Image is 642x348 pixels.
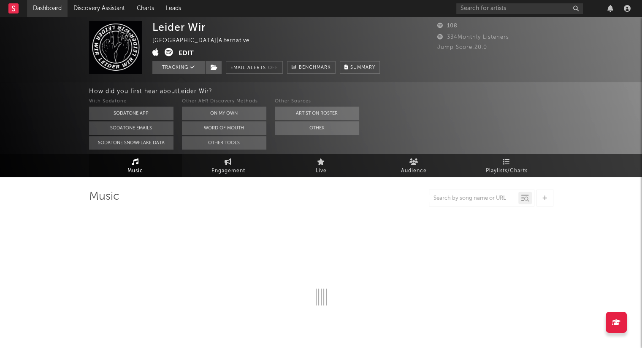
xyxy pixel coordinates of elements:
[275,121,359,135] button: Other
[182,136,266,150] button: Other Tools
[89,136,173,150] button: Sodatone Snowflake Data
[275,107,359,120] button: Artist on Roster
[275,96,359,107] div: Other Sources
[437,45,487,50] span: Jump Score: 20.0
[287,61,336,74] a: Benchmark
[316,166,327,176] span: Live
[182,107,266,120] button: On My Own
[340,61,380,74] button: Summary
[226,61,283,74] button: Email AlertsOff
[89,154,182,177] a: Music
[299,63,331,73] span: Benchmark
[127,166,143,176] span: Music
[437,35,509,40] span: 334 Monthly Listeners
[179,48,194,59] button: Edit
[461,154,553,177] a: Playlists/Charts
[89,107,173,120] button: Sodatone App
[182,154,275,177] a: Engagement
[275,154,368,177] a: Live
[486,166,528,176] span: Playlists/Charts
[437,23,458,29] span: 108
[182,121,266,135] button: Word Of Mouth
[456,3,583,14] input: Search for artists
[182,96,266,107] div: Other A&R Discovery Methods
[152,36,259,46] div: [GEOGRAPHIC_DATA] | Alternative
[152,61,205,74] button: Tracking
[152,21,206,33] div: Leider Wir
[89,121,173,135] button: Sodatone Emails
[211,166,245,176] span: Engagement
[350,65,375,70] span: Summary
[429,195,518,202] input: Search by song name or URL
[89,96,173,107] div: With Sodatone
[268,66,278,70] em: Off
[368,154,461,177] a: Audience
[401,166,427,176] span: Audience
